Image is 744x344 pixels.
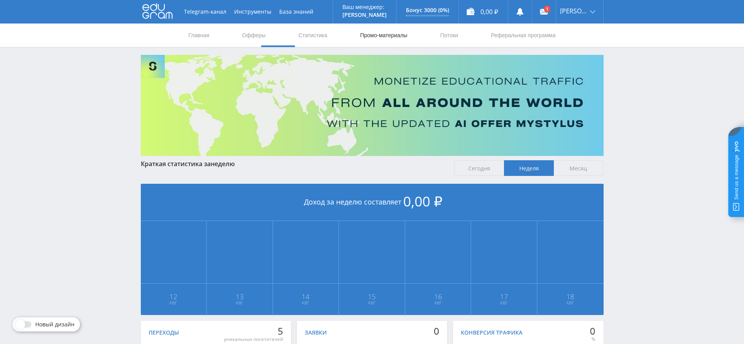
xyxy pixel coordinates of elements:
[590,336,595,342] div: %
[434,326,439,337] div: 0
[471,300,537,306] span: Авг
[461,330,522,336] div: Конверсия трафика
[554,160,604,176] span: Месяц
[141,160,447,167] div: Краткая статистика за
[141,300,206,306] span: Авг
[454,160,504,176] span: Сегодня
[298,24,328,47] a: Статистика
[560,8,588,14] span: [PERSON_NAME]
[242,24,267,47] a: Офферы
[224,336,283,342] div: уникальных посетителей
[305,330,327,336] div: Заявки
[273,293,338,300] span: 14
[342,12,387,18] p: [PERSON_NAME]
[490,24,557,47] a: Реферальная программа
[471,293,537,300] span: 17
[538,300,603,306] span: Авг
[149,330,179,336] div: Переходы
[406,7,449,13] p: Бонус 3000 (0%)
[359,24,408,47] a: Промо-материалы
[35,321,75,328] span: Новый дизайн
[141,184,604,221] div: Доход за неделю составляет
[406,300,471,306] span: Авг
[590,326,595,337] div: 0
[211,159,235,168] span: неделю
[339,293,404,300] span: 15
[406,293,471,300] span: 16
[538,293,603,300] span: 18
[439,24,459,47] a: Потоки
[342,4,387,10] p: Ваш менеджер:
[141,55,604,156] img: Banner
[188,24,210,47] a: Главная
[207,300,272,306] span: Авг
[273,300,338,306] span: Авг
[207,293,272,300] span: 13
[504,160,554,176] span: Неделя
[141,293,206,300] span: 12
[224,326,283,337] div: 5
[339,300,404,306] span: Авг
[403,192,442,210] span: 0,00 ₽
